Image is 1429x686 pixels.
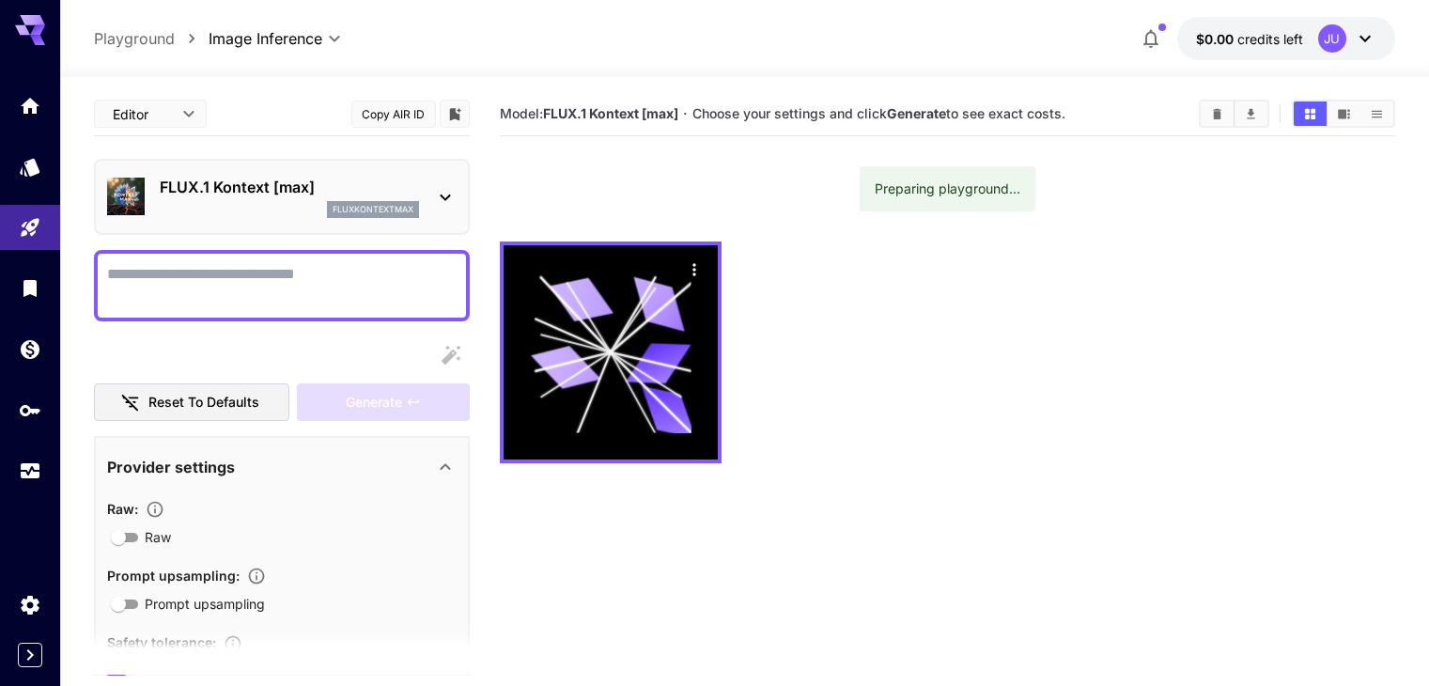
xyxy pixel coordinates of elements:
div: FLUX.1 Kontext [max]fluxkontextmax [107,168,457,226]
button: Copy AIR ID [351,101,436,128]
span: Raw [145,527,171,547]
button: $0.00JU [1177,17,1395,60]
b: Generate [887,105,946,121]
div: Settings [19,593,41,616]
p: Provider settings [107,456,235,478]
button: Download All [1235,101,1267,126]
span: Image Inference [209,27,322,50]
button: Enables automatic enhancement and expansion of the input prompt to improve generation quality and... [240,567,273,585]
button: Show images in grid view [1294,101,1327,126]
span: Prompt upsampling : [107,568,240,584]
div: Playground [19,216,41,240]
div: $0.00 [1196,29,1303,49]
span: $0.00 [1196,31,1237,47]
div: Wallet [19,337,41,361]
div: Preparing playground... [875,172,1020,206]
div: JU [1318,24,1346,53]
button: Reset to defaults [94,383,289,422]
nav: breadcrumb [94,27,209,50]
span: Prompt upsampling [145,594,265,614]
div: Show images in grid viewShow images in video viewShow images in list view [1292,100,1395,128]
span: Raw : [107,501,138,517]
p: · [683,102,688,125]
button: Add to library [446,102,463,125]
div: Usage [19,460,41,483]
b: FLUX.1 Kontext [max] [543,105,678,121]
span: Editor [113,104,171,124]
div: Clear ImagesDownload All [1199,100,1269,128]
div: Provider settings [107,444,457,490]
button: Expand sidebar [18,643,42,667]
div: Home [19,94,41,117]
button: Clear Images [1201,101,1234,126]
span: Model: [500,105,678,121]
p: fluxkontextmax [333,203,413,216]
span: credits left [1237,31,1303,47]
button: Show images in video view [1328,101,1360,126]
span: Choose your settings and click to see exact costs. [692,105,1065,121]
button: Show images in list view [1360,101,1393,126]
p: FLUX.1 Kontext [max] [160,176,419,198]
div: Library [19,276,41,300]
div: Models [19,155,41,179]
div: Actions [680,255,708,283]
div: API Keys [19,398,41,422]
a: Playground [94,27,175,50]
button: Controls the level of post-processing applied to generated images. [138,500,172,519]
